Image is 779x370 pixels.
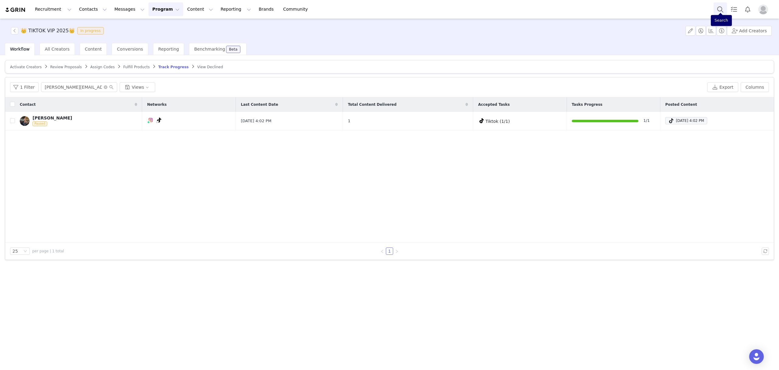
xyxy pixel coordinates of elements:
img: placeholder-profile.jpg [758,5,768,14]
button: Contacts [75,2,110,16]
span: Last Content Date [241,102,278,107]
span: Total Content Delivered [348,102,396,107]
span: Fulfill Products [123,65,150,69]
span: Contact [20,102,36,107]
a: Tasks [727,2,741,16]
div: [PERSON_NAME] [33,116,72,120]
i: icon: down [23,249,27,254]
span: View Declined [197,65,223,69]
span: Assign Codes [90,65,115,69]
span: [DATE] 4:02 PM [241,118,271,124]
span: All Creators [45,47,69,52]
span: Reporting [158,47,179,52]
div: 25 [12,248,18,254]
img: instagram.svg [148,118,153,123]
div: Beta [229,48,238,51]
span: Conversions [117,47,143,52]
i: icon: right [395,250,399,253]
div: Open Intercom Messenger [749,349,764,364]
span: 1 [348,118,350,124]
img: grin logo [5,7,26,13]
img: 8ba1f595-1e60-4300-aca7-97b0e556fc09.jpg [20,116,30,126]
button: Search [714,2,727,16]
span: Activate Creators [10,65,42,69]
span: Paused [33,121,47,126]
li: Previous Page [379,247,386,255]
button: Reporting [217,2,255,16]
button: Export [707,82,738,92]
span: Content [85,47,102,52]
span: Review Proposals [50,65,82,69]
span: Tasks Progress [572,102,603,107]
button: Views [120,82,155,92]
button: Notifications [741,2,754,16]
input: Search... [41,82,117,92]
button: 1 Filter [10,82,39,92]
span: Track Progress [158,65,189,69]
button: Add Creators [727,26,772,36]
li: 1 [386,247,393,255]
a: 1/1 [643,118,650,124]
a: 1 [386,248,393,254]
span: Tiktok (1/1) [485,119,510,124]
span: Benchmarking [194,47,225,52]
i: icon: close-circle [104,85,107,89]
a: Community [280,2,314,16]
h3: 👑 TIKTOK VIP 2025👑 [21,27,75,34]
a: [PERSON_NAME]Paused [20,116,137,126]
i: icon: left [380,250,384,253]
span: per page | 1 total [32,248,64,254]
li: Next Page [393,247,400,255]
button: Columns [741,82,769,92]
span: In progress [77,27,104,34]
span: Networks [147,102,166,107]
span: Posted Content [665,102,697,107]
a: Brands [255,2,279,16]
span: Accepted Tasks [478,102,510,107]
button: Recruitment [31,2,75,16]
button: Profile [755,5,774,14]
button: Content [183,2,217,16]
button: Program [148,2,183,16]
span: Workflow [10,47,30,52]
div: [DATE] 4:02 PM [668,117,704,124]
span: [object Object] [11,27,106,34]
button: Messages [111,2,148,16]
i: icon: search [109,85,114,89]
